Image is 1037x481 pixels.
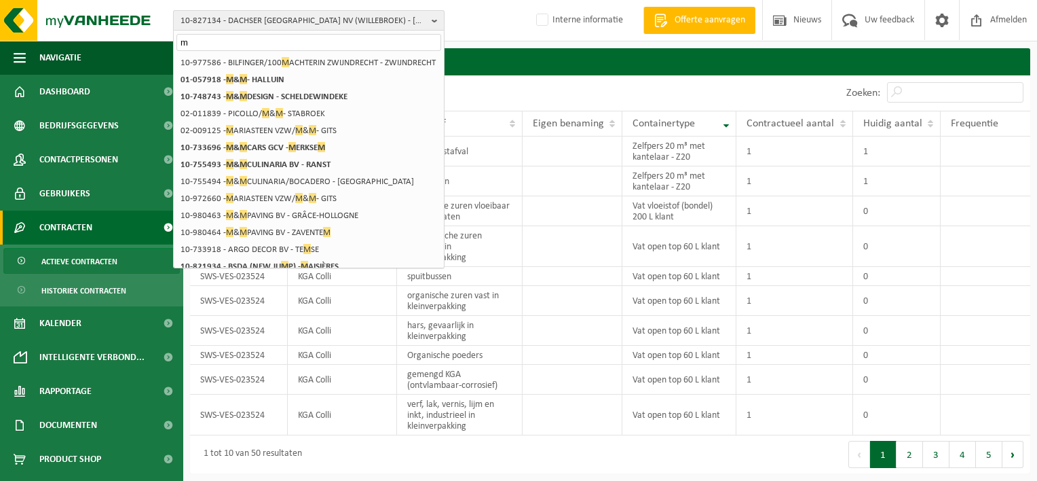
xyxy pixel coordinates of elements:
[295,193,303,203] span: M
[240,159,247,169] span: M
[176,173,441,190] li: 10-755494 - & CULINARIA/BOCADERO - [GEOGRAPHIC_DATA]
[39,143,118,177] span: Contactpersonen
[226,227,233,237] span: M
[622,286,736,316] td: Vat open top 60 L klant
[197,442,302,467] div: 1 tot 10 van 50 resultaten
[190,286,288,316] td: SWS-VES-023524
[736,346,852,365] td: 1
[190,48,1030,75] h2: Contracten
[622,267,736,286] td: Vat open top 60 L klant
[240,227,247,237] span: M
[853,196,941,226] td: 0
[288,346,397,365] td: KGA Colli
[736,365,852,395] td: 1
[176,105,441,122] li: 02-011839 - PICOLLO/ & - STABROEK
[41,278,126,304] span: Historiek contracten
[853,226,941,267] td: 0
[39,306,81,340] span: Kalender
[301,261,308,271] span: M
[736,137,852,166] td: 1
[848,441,870,468] button: Previous
[288,286,397,316] td: KGA Colli
[173,10,445,31] button: 10-827134 - DACHSER [GEOGRAPHIC_DATA] NV (WILLEBROEK) - [GEOGRAPHIC_DATA]
[633,118,695,129] span: Containertype
[281,261,288,271] span: M
[622,365,736,395] td: Vat open top 60 L klant
[176,207,441,224] li: 10-980463 - & PAVING BV - GRÂCE-HOLLOGNE
[190,267,288,286] td: SWS-VES-023524
[288,395,397,435] td: KGA Colli
[176,190,441,207] li: 10-972660 - ARIASTEEN VZW/ & - GITS
[226,74,233,84] span: M
[397,267,523,286] td: spuitbussen
[976,441,1002,468] button: 5
[622,137,736,166] td: Zelfpers 20 m³ met kantelaar - Z20
[853,137,941,166] td: 1
[736,226,852,267] td: 1
[853,166,941,196] td: 1
[226,193,233,203] span: M
[39,374,92,408] span: Rapportage
[226,91,233,101] span: M
[282,57,289,67] span: M
[262,108,269,118] span: M
[190,346,288,365] td: SWS-VES-023524
[622,316,736,346] td: Vat open top 60 L klant
[181,142,325,152] strong: 10-733696 - & CARS GCV - ERKSE
[863,118,922,129] span: Huidig aantal
[853,316,941,346] td: 0
[897,441,923,468] button: 2
[39,75,90,109] span: Dashboard
[226,176,233,186] span: M
[533,10,623,31] label: Interne informatie
[853,346,941,365] td: 0
[853,286,941,316] td: 0
[190,395,288,435] td: SWS-VES-023524
[736,267,852,286] td: 1
[397,137,523,166] td: bedrijfsrestafval
[1002,441,1023,468] button: Next
[397,395,523,435] td: verf, lak, vernis, lijm en inkt, industrieel in kleinverpakking
[181,74,284,84] strong: 01-057918 - & - HALLUIN
[226,210,233,220] span: M
[39,177,90,211] span: Gebruikers
[176,54,441,71] li: 10-977586 - BILFINGER/100 ACHTERIN ZWIJNDRECHT - ZWIJNDRECHT
[736,286,852,316] td: 1
[190,316,288,346] td: SWS-VES-023524
[870,441,897,468] button: 1
[747,118,834,129] span: Contractueel aantal
[736,395,852,435] td: 1
[3,248,180,274] a: Actieve contracten
[622,226,736,267] td: Vat open top 60 L klant
[309,125,316,135] span: M
[240,91,247,101] span: M
[318,142,325,152] span: M
[288,365,397,395] td: KGA Colli
[533,118,604,129] span: Eigen benaming
[176,241,441,258] li: 10-733918 - ARGO DECOR BV - TE SE
[295,125,303,135] span: M
[3,277,180,303] a: Historiek contracten
[181,159,331,169] strong: 10-755493 - & CULINARIA BV - RANST
[176,224,441,241] li: 10-980464 - & PAVING BV - ZAVENTE
[288,267,397,286] td: KGA Colli
[276,108,283,118] span: M
[41,249,117,274] span: Actieve contracten
[397,196,523,226] td: organische zuren vloeibaar in 200lt-vaten
[288,316,397,346] td: KGA Colli
[39,41,81,75] span: Navigatie
[181,261,339,271] strong: 10-821934 - BSDA (NEW JU P) - AISIÈRES
[240,74,247,84] span: M
[176,122,441,139] li: 02-009125 - ARIASTEEN VZW/ & - GITS
[853,267,941,286] td: 0
[288,142,296,152] span: M
[240,142,247,152] span: M
[853,395,941,435] td: 0
[226,159,233,169] span: M
[397,226,523,267] td: anorganische zuren vloeibaar in kleinverpakking
[240,176,247,186] span: M
[397,166,523,196] td: vlak karton
[622,166,736,196] td: Zelfpers 20 m³ met kantelaar - Z20
[622,196,736,226] td: Vat vloeistof (bondel) 200 L klant
[226,125,233,135] span: M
